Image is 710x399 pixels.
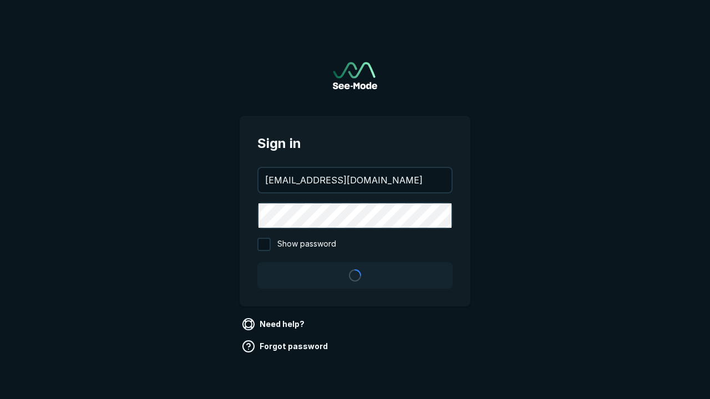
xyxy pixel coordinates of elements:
img: See-Mode Logo [333,62,377,89]
span: Show password [277,238,336,251]
a: Go to sign in [333,62,377,89]
a: Need help? [240,315,309,333]
input: your@email.com [258,168,452,192]
a: Forgot password [240,337,332,355]
span: Sign in [257,134,453,154]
